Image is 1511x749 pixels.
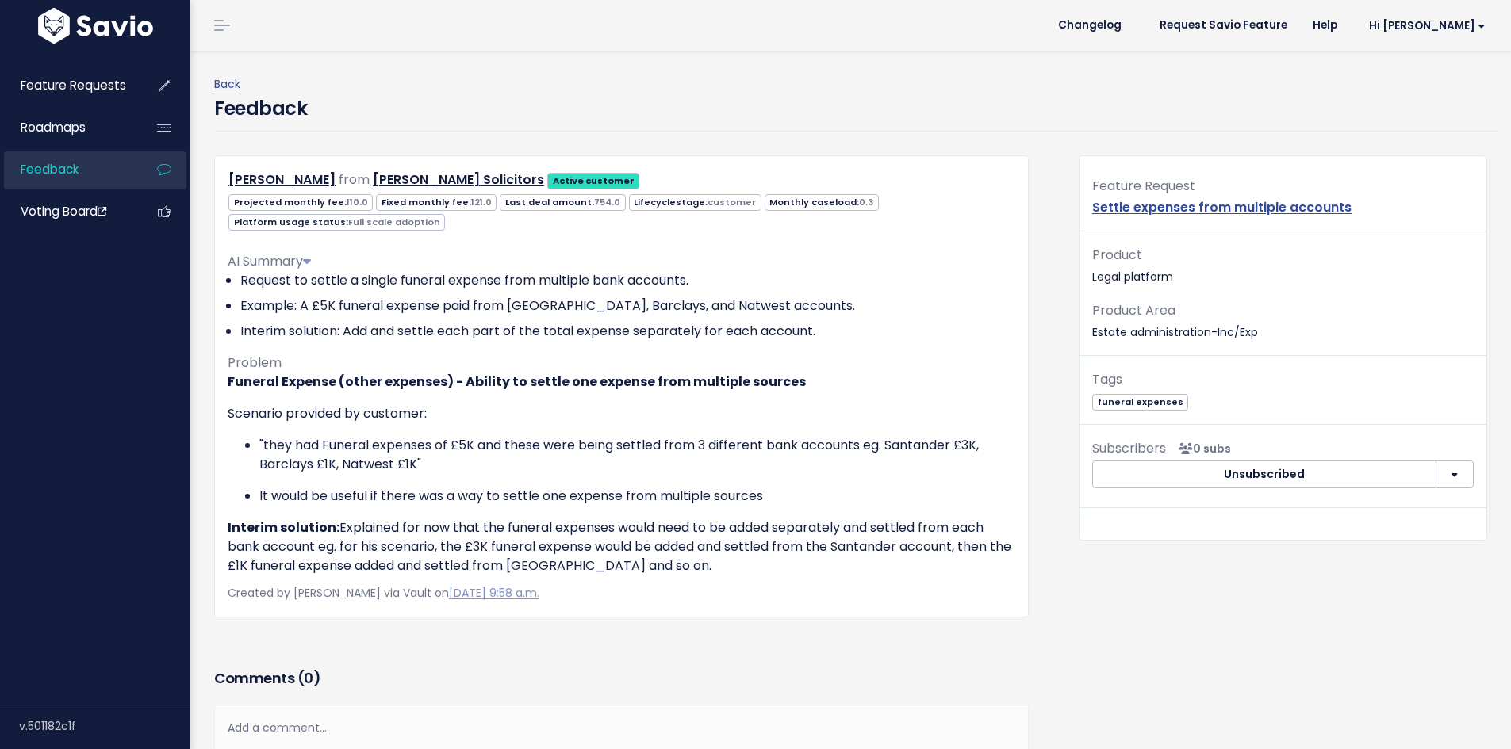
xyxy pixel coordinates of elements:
a: Roadmaps [4,109,132,146]
p: It would be useful if there was a way to settle one expense from multiple sources [259,487,1015,506]
a: [DATE] 9:58 a.m. [449,585,539,601]
span: Roadmaps [21,119,86,136]
span: Voting Board [21,203,106,220]
span: Platform usage status: [228,214,445,231]
span: Subscribers [1092,439,1166,457]
strong: Interim solution: [228,518,339,537]
a: [PERSON_NAME] [228,170,336,189]
span: AI Summary [228,252,311,270]
img: logo-white.9d6f32f41409.svg [34,8,157,44]
a: Feedback [4,151,132,188]
p: "they had Funeral expenses of £5K and these were being settled from 3 different bank accounts eg.... [259,436,1015,474]
span: funeral expenses [1092,394,1188,411]
span: Tags [1092,370,1122,388]
a: funeral expenses [1092,393,1188,409]
span: Feedback [21,161,79,178]
span: Changelog [1058,20,1122,31]
p: Estate administration-Inc/Exp [1092,300,1474,342]
a: Request Savio Feature [1147,13,1300,37]
a: [PERSON_NAME] Solicitors [373,170,544,189]
div: v.501182c1f [19,705,190,747]
li: Request to settle a single funeral expense from multiple bank accounts. [240,271,1015,290]
li: Interim solution: Add and settle each part of the total expense separately for each account. [240,322,1015,341]
span: Created by [PERSON_NAME] via Vault on [228,585,539,601]
span: 0 [304,668,313,688]
button: Unsubscribed [1092,460,1436,489]
a: Voting Board [4,193,132,230]
h4: Feedback [214,94,307,123]
p: Legal platform [1092,244,1474,287]
h3: Comments ( ) [214,667,1029,690]
li: Example: A £5K funeral expense paid from [GEOGRAPHIC_DATA], Barclays, and Natwest accounts. [240,296,1015,315]
span: 0.3 [859,196,873,208]
span: Fixed monthly fee: [376,194,497,211]
a: Hi [PERSON_NAME] [1350,13,1498,38]
span: 110.0 [347,196,368,208]
span: <p><strong>Subscribers</strong><br><br> No subscribers yet<br> </p> [1172,441,1231,457]
span: from [339,170,370,189]
span: Problem [228,353,282,372]
span: Last deal amount: [500,194,625,211]
a: Settle expenses from multiple accounts [1092,198,1352,216]
a: Help [1300,13,1350,37]
span: Feature Request [1092,177,1195,195]
span: Lifecyclestage: [629,194,761,211]
p: Explained for now that the funeral expenses would need to be added separately and settled from ea... [228,518,1015,575]
span: 121.0 [471,196,492,208]
span: Hi [PERSON_NAME] [1369,20,1486,32]
strong: Active customer [553,174,635,187]
span: customer [708,196,756,208]
a: Back [214,76,240,92]
span: Feature Requests [21,77,126,94]
span: Product Area [1092,301,1175,319]
span: Monthly caseload: [765,194,879,211]
strong: Funeral Expense (other expenses) - Ability to settle one expense from multiple sources [228,373,806,391]
a: Feature Requests [4,67,132,104]
span: Full scale adoption [348,216,440,228]
p: Scenario provided by customer: [228,404,1015,423]
span: 754.0 [594,196,620,208]
span: Product [1092,246,1142,264]
span: Projected monthly fee: [228,194,373,211]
